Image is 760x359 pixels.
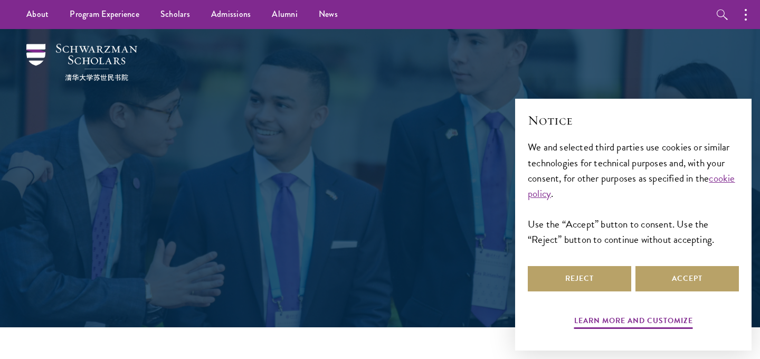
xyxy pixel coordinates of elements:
button: Accept [635,266,739,291]
img: Schwarzman Scholars [26,44,137,81]
a: cookie policy [528,171,735,201]
button: Learn more and customize [574,314,693,330]
button: Reject [528,266,631,291]
h2: Notice [528,111,739,129]
div: We and selected third parties use cookies or similar technologies for technical purposes and, wit... [528,139,739,247]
